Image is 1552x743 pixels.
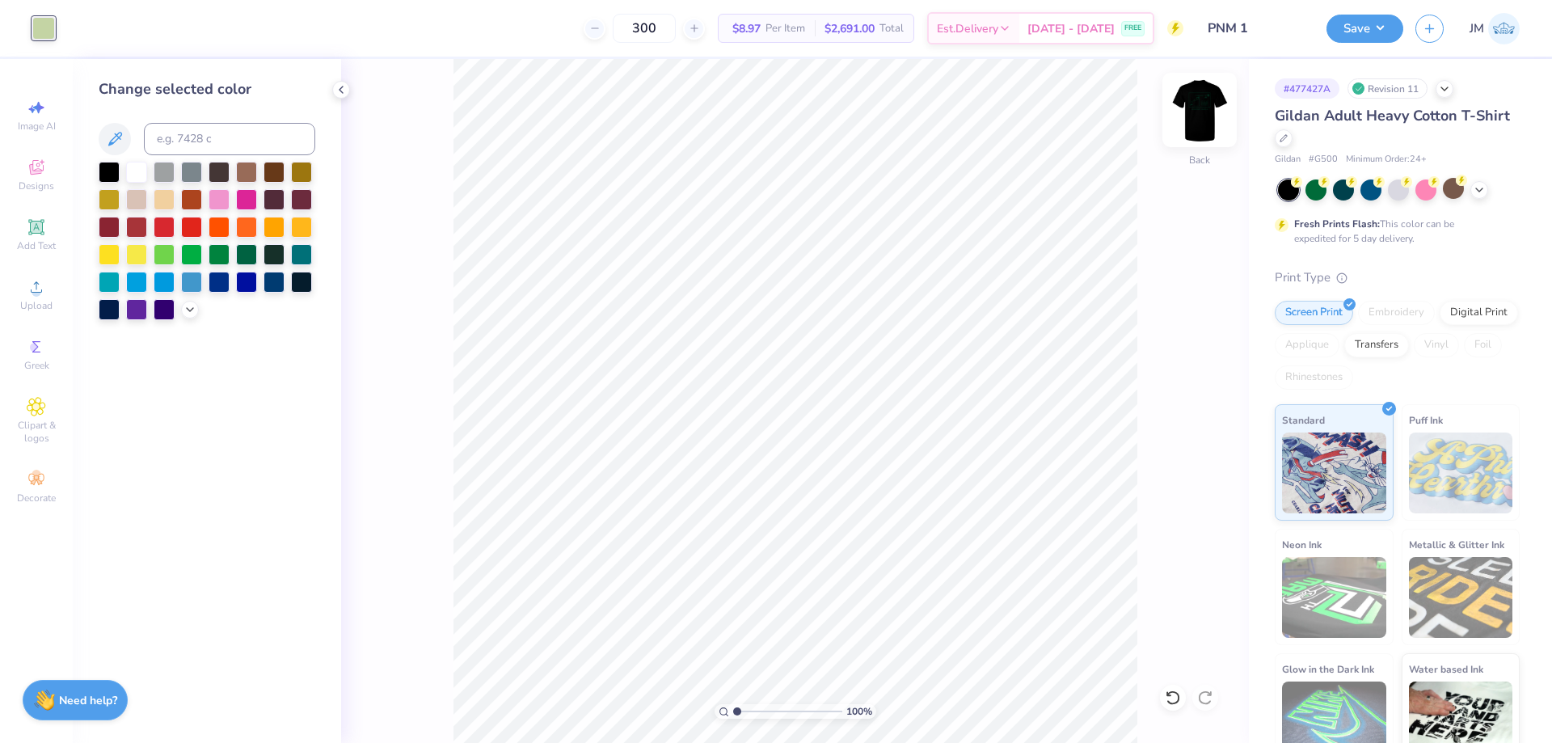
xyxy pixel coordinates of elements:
[1294,217,1380,230] strong: Fresh Prints Flash:
[1464,333,1502,357] div: Foil
[879,20,904,37] span: Total
[18,120,56,133] span: Image AI
[24,359,49,372] span: Greek
[1326,15,1403,43] button: Save
[1309,153,1338,167] span: # G500
[144,123,315,155] input: e.g. 7428 c
[1275,333,1339,357] div: Applique
[19,179,54,192] span: Designs
[1358,301,1435,325] div: Embroidery
[1282,433,1386,513] img: Standard
[1282,661,1374,678] span: Glow in the Dark Ink
[1027,20,1115,37] span: [DATE] - [DATE]
[1275,153,1301,167] span: Gildan
[1167,78,1232,142] img: Back
[1488,13,1520,44] img: Joshua Macky Gaerlan
[728,20,761,37] span: $8.97
[1282,557,1386,638] img: Neon Ink
[1346,153,1427,167] span: Minimum Order: 24 +
[765,20,805,37] span: Per Item
[17,239,56,252] span: Add Text
[1282,536,1322,553] span: Neon Ink
[1347,78,1428,99] div: Revision 11
[99,78,315,100] div: Change selected color
[937,20,998,37] span: Est. Delivery
[1409,433,1513,513] img: Puff Ink
[846,704,872,719] span: 100 %
[1344,333,1409,357] div: Transfers
[1414,333,1459,357] div: Vinyl
[1470,19,1484,38] span: JM
[1409,536,1504,553] span: Metallic & Glitter Ink
[17,492,56,504] span: Decorate
[1124,23,1141,34] span: FREE
[1275,365,1353,390] div: Rhinestones
[1275,301,1353,325] div: Screen Print
[613,14,676,43] input: – –
[8,419,65,445] span: Clipart & logos
[59,693,117,708] strong: Need help?
[1275,268,1520,287] div: Print Type
[1409,661,1483,678] span: Water based Ink
[1470,13,1520,44] a: JM
[1409,557,1513,638] img: Metallic & Glitter Ink
[1294,217,1493,246] div: This color can be expedited for 5 day delivery.
[1409,412,1443,428] span: Puff Ink
[824,20,875,37] span: $2,691.00
[1275,106,1510,125] span: Gildan Adult Heavy Cotton T-Shirt
[1275,78,1339,99] div: # 477427A
[1440,301,1518,325] div: Digital Print
[20,299,53,312] span: Upload
[1282,412,1325,428] span: Standard
[1196,12,1314,44] input: Untitled Design
[1189,153,1210,167] div: Back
